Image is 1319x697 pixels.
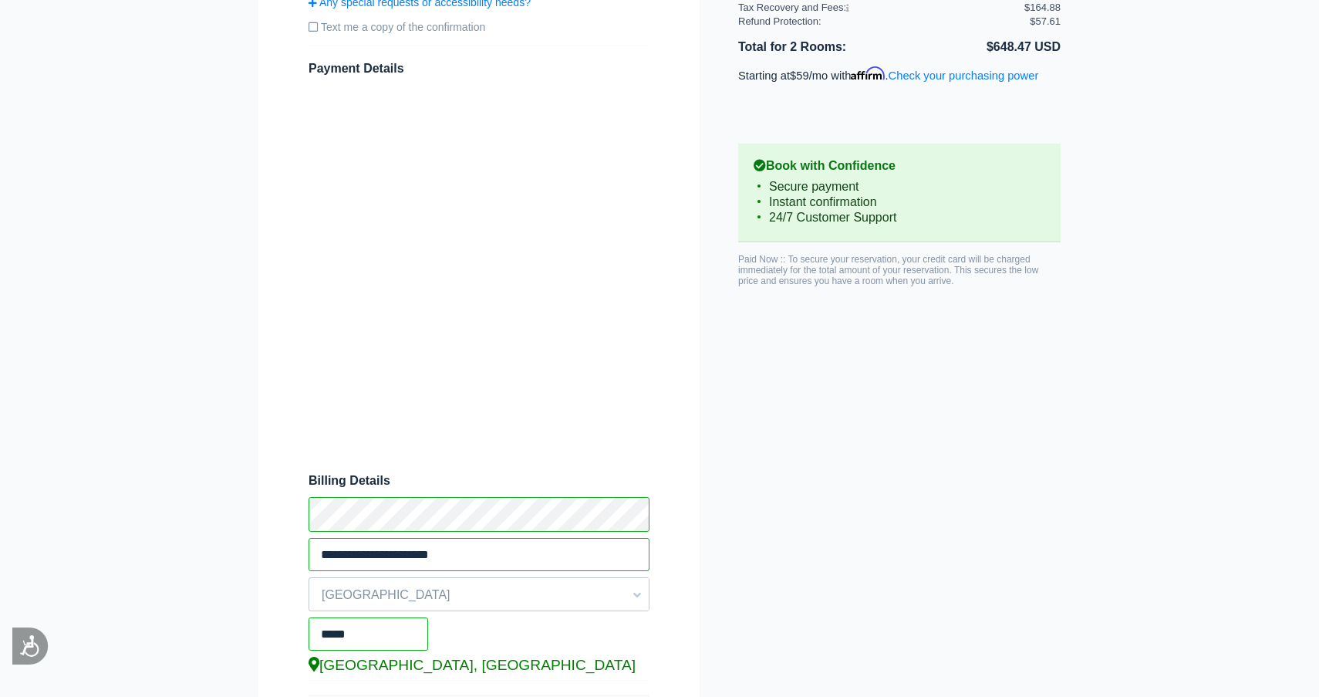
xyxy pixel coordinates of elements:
[309,657,649,674] div: [GEOGRAPHIC_DATA], [GEOGRAPHIC_DATA]
[754,210,1045,225] li: 24/7 Customer Support
[738,96,1061,111] iframe: PayPal Message 1
[851,66,885,80] span: Affirm
[738,254,1038,286] span: Paid Now :: To secure your reservation, your credit card will be charged immediately for the tota...
[790,69,809,82] span: $59
[738,66,1061,82] p: Starting at /mo with .
[309,62,404,75] span: Payment Details
[305,82,653,457] iframe: Secure payment input frame
[1030,15,1061,27] div: $57.61
[1024,2,1061,13] div: $164.88
[754,195,1045,210] li: Instant confirmation
[754,159,1045,173] b: Book with Confidence
[899,37,1061,57] li: $648.47 USD
[738,37,899,57] li: Total for 2 Rooms:
[309,15,649,39] label: Text me a copy of the confirmation
[309,474,649,488] span: Billing Details
[738,15,1030,27] div: Refund Protection:
[889,69,1039,82] a: Check your purchasing power - Learn more about Affirm Financing (opens in modal)
[738,2,1024,13] div: Tax Recovery and Fees:
[754,179,1045,195] li: Secure payment
[309,582,649,608] span: [GEOGRAPHIC_DATA]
